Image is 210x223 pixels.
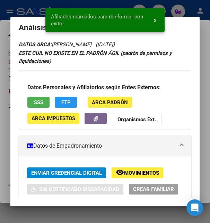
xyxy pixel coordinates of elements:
button: Sin Certificado Discapacidad [27,184,123,195]
div: Open Intercom Messenger [186,199,203,216]
button: x [148,14,162,26]
button: Enviar Credencial Digital [27,167,106,178]
mat-expansion-panel-header: Datos de Empadronamiento [19,135,191,156]
span: ARCA Impuestos [32,116,75,122]
button: ARCA Impuestos [27,113,79,124]
span: Sin Certificado Discapacidad [39,186,119,192]
button: ARCA Padrón [88,97,132,108]
h2: Análisis Afiliado - CUIL: [19,22,191,34]
span: ARCA Padrón [92,99,128,106]
strong: DATOS ARCA: [19,41,52,48]
span: [PERSON_NAME] [19,41,91,48]
button: Crear Familiar [129,184,178,195]
mat-icon: remove_red_eye [116,168,124,176]
button: Movimientos [112,167,163,178]
mat-panel-title: Datos de Empadronamiento [27,142,174,150]
button: FTP [55,97,77,108]
span: SSS [34,99,43,106]
span: Enviar Credencial Digital [31,170,102,176]
h3: Datos Personales y Afiliatorios según Entes Externos: [27,83,182,92]
span: Movimientos [124,170,159,176]
strong: ESTE CUIL NO EXISTE EN EL PADRÓN ÁGIL (padrón de permisos y liquidaciones) [19,50,172,64]
span: FTP [61,99,71,106]
span: x [154,17,156,23]
strong: Organismos Ext. [117,117,156,123]
span: Crear Familiar [133,186,174,192]
button: Organismos Ext. [112,113,161,126]
span: ([DATE]) [96,41,115,48]
span: Afiliados marcados para reinformar con exito! [51,13,146,27]
button: SSS [27,97,50,108]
